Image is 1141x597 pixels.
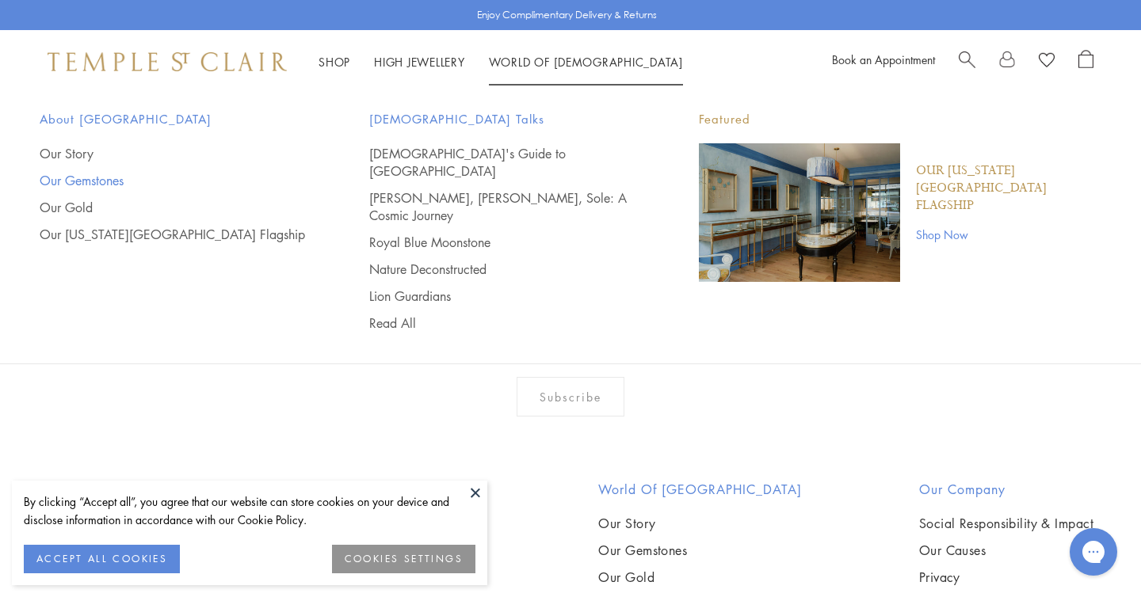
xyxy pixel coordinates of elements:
h2: Our Company [919,480,1093,499]
a: Book an Appointment [832,51,935,67]
a: High JewelleryHigh Jewellery [374,54,465,70]
img: Temple St. Clair [48,52,287,71]
a: ShopShop [319,54,350,70]
iframe: Gorgias live chat messenger [1062,523,1125,581]
p: Enjoy Complimentary Delivery & Returns [477,7,657,23]
a: Our [US_STATE][GEOGRAPHIC_DATA] Flagship [40,226,306,243]
a: Read All [369,314,635,332]
p: Featured [699,109,1101,129]
a: Our Gold [598,568,802,586]
a: Our Causes [919,542,1093,559]
a: [DEMOGRAPHIC_DATA]'s Guide to [GEOGRAPHIC_DATA] [369,145,635,180]
a: Search [959,50,975,74]
a: Royal Blue Moonstone [369,234,635,251]
span: About [GEOGRAPHIC_DATA] [40,109,306,129]
a: View Wishlist [1039,50,1055,74]
a: Our Story [598,515,802,532]
a: Social Responsibility & Impact [919,515,1093,532]
a: Shop Now [916,226,1101,243]
a: Our [US_STATE][GEOGRAPHIC_DATA] Flagship [916,162,1101,215]
a: Nature Deconstructed [369,260,635,278]
div: Subscribe [517,377,625,416]
nav: Main navigation [319,52,683,72]
button: COOKIES SETTINGS [332,545,475,573]
a: Lion Guardians [369,287,635,305]
div: By clicking “Accept all”, you agree that our website can store cookies on your device and disclos... [24,492,475,529]
h2: World of [GEOGRAPHIC_DATA] [598,480,802,499]
button: ACCEPT ALL COOKIES [24,545,180,573]
a: Our Story [40,145,306,162]
a: World of [DEMOGRAPHIC_DATA]World of [DEMOGRAPHIC_DATA] [489,54,683,70]
a: Our Gemstones [40,172,306,189]
a: Our Gold [40,199,306,216]
a: [PERSON_NAME], [PERSON_NAME], Sole: A Cosmic Journey [369,189,635,224]
a: Our Gemstones [598,542,802,559]
a: Open Shopping Bag [1078,50,1093,74]
a: Privacy [919,568,1093,586]
span: [DEMOGRAPHIC_DATA] Talks [369,109,635,129]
